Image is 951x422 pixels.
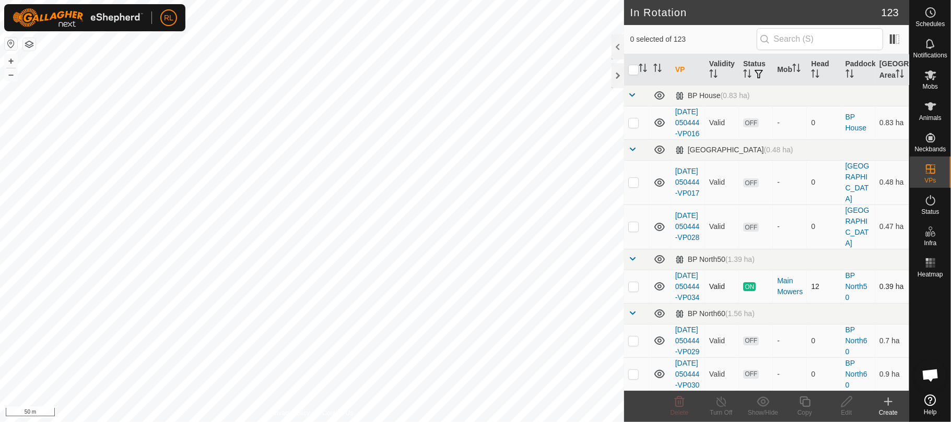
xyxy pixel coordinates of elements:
div: BP North60 [675,309,755,318]
th: Head [807,54,841,86]
a: Contact Us [322,408,353,418]
p-sorticon: Activate to sort [709,71,718,79]
a: Help [910,390,951,419]
span: Help [924,409,937,415]
td: 0 [807,357,841,391]
a: BP House [846,113,866,132]
div: Copy [784,408,826,417]
td: Valid [705,324,739,357]
span: Heatmap [918,271,943,278]
p-sorticon: Activate to sort [792,65,801,74]
th: Mob [773,54,807,86]
a: [DATE] 050444-VP016 [675,107,700,138]
div: - [777,117,803,128]
div: BP North50 [675,255,755,264]
td: Valid [705,204,739,249]
td: 0.83 ha [875,106,909,139]
a: BP North50 [846,271,867,302]
a: [DATE] 050444-VP028 [675,211,700,242]
span: (0.83 ha) [720,91,749,100]
a: Privacy Policy [271,408,310,418]
td: 0.48 ha [875,160,909,204]
div: Show/Hide [742,408,784,417]
span: VPs [924,177,936,184]
img: Gallagher Logo [13,8,143,27]
button: + [5,55,17,67]
span: (1.56 ha) [725,309,755,318]
span: Schedules [915,21,945,27]
button: Map Layers [23,38,36,51]
th: [GEOGRAPHIC_DATA] Area [875,54,909,86]
span: 0 selected of 123 [630,34,757,45]
a: [GEOGRAPHIC_DATA] [846,206,870,247]
td: 0.47 ha [875,204,909,249]
span: (1.39 ha) [725,255,755,263]
th: Validity [705,54,739,86]
span: 123 [882,5,899,20]
button: – [5,68,17,81]
th: Status [739,54,773,86]
p-sorticon: Activate to sort [846,71,854,79]
div: BP House [675,91,750,100]
div: - [777,177,803,188]
span: ON [743,282,756,291]
a: BP North60 [846,359,867,389]
td: Valid [705,106,739,139]
span: Notifications [913,52,947,58]
span: OFF [743,223,759,232]
button: Reset Map [5,38,17,50]
td: 0.9 ha [875,357,909,391]
td: 0 [807,160,841,204]
div: Create [867,408,909,417]
td: 0.7 ha [875,324,909,357]
td: Valid [705,357,739,391]
td: 0 [807,106,841,139]
span: OFF [743,178,759,187]
a: BP North60 [846,325,867,356]
span: Mobs [923,83,938,90]
th: Paddock [841,54,875,86]
span: OFF [743,370,759,379]
h2: In Rotation [630,6,882,19]
span: Delete [671,409,689,416]
td: 12 [807,270,841,303]
span: OFF [743,336,759,345]
span: OFF [743,118,759,127]
a: [DATE] 050444-VP017 [675,167,700,197]
a: [DATE] 050444-VP034 [675,271,700,302]
span: Status [921,209,939,215]
span: Animals [919,115,942,121]
th: VP [671,54,705,86]
a: [DATE] 050444-VP029 [675,325,700,356]
a: [DATE] 050444-VP030 [675,359,700,389]
span: Infra [924,240,936,246]
td: 0 [807,324,841,357]
span: RL [164,13,173,23]
a: [GEOGRAPHIC_DATA] [846,162,870,203]
td: Valid [705,160,739,204]
div: [GEOGRAPHIC_DATA] [675,146,793,154]
span: (0.48 ha) [764,146,793,154]
span: Neckbands [914,146,946,152]
p-sorticon: Activate to sort [653,65,662,74]
td: Valid [705,270,739,303]
td: 0.39 ha [875,270,909,303]
p-sorticon: Activate to sort [743,71,752,79]
div: Open chat [915,359,946,391]
td: 0 [807,204,841,249]
div: - [777,369,803,380]
p-sorticon: Activate to sort [811,71,819,79]
div: Main Mowers [777,275,803,297]
div: - [777,335,803,346]
p-sorticon: Activate to sort [639,65,647,74]
div: - [777,221,803,232]
div: Edit [826,408,867,417]
div: Turn Off [700,408,742,417]
input: Search (S) [757,28,883,50]
p-sorticon: Activate to sort [896,71,904,79]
